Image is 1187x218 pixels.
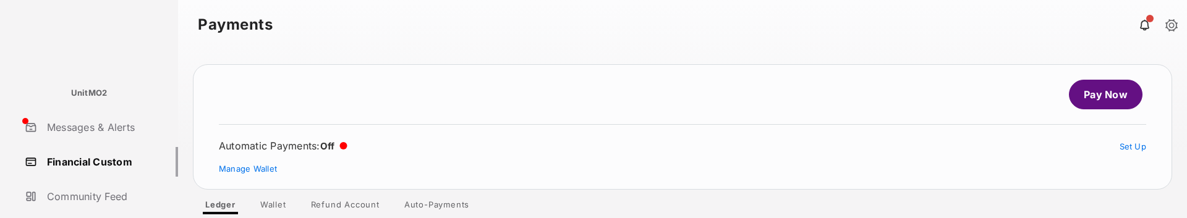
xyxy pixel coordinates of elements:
a: Messages & Alerts [20,112,178,142]
a: Wallet [250,199,296,214]
strong: Payments [198,17,273,32]
a: Ledger [195,199,245,214]
a: Auto-Payments [394,199,479,214]
span: Off [320,140,335,152]
a: Set Up [1120,141,1147,151]
a: Financial Custom [20,147,178,177]
a: Refund Account [301,199,389,214]
a: Manage Wallet [219,164,277,174]
div: Automatic Payments : [219,140,347,152]
a: Community Feed [20,182,178,211]
p: UnitMO2 [71,87,108,99]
